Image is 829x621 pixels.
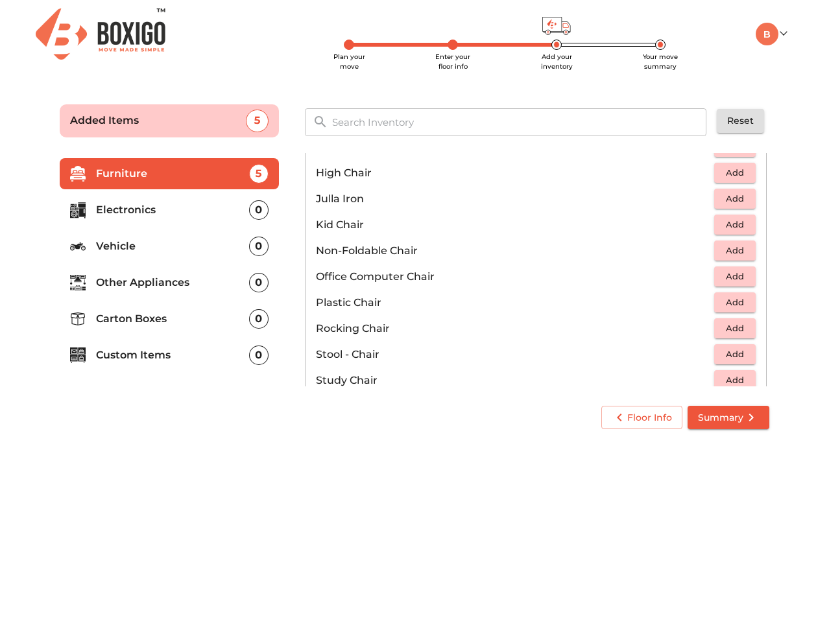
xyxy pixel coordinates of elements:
[249,273,269,292] div: 0
[714,318,756,338] button: Add
[316,243,714,259] p: Non-Foldable Chair
[721,373,749,388] span: Add
[96,239,249,254] p: Vehicle
[714,266,756,287] button: Add
[316,217,714,233] p: Kid Chair
[698,410,759,426] span: Summary
[333,53,365,71] span: Plan your move
[714,215,756,235] button: Add
[612,410,672,426] span: Floor Info
[721,165,749,180] span: Add
[721,243,749,258] span: Add
[721,191,749,206] span: Add
[688,406,769,430] button: Summary
[324,108,715,136] input: Search Inventory
[249,164,269,183] div: 5
[96,311,249,327] p: Carton Boxes
[601,406,682,430] button: Floor Info
[721,295,749,310] span: Add
[721,269,749,284] span: Add
[249,200,269,220] div: 0
[714,189,756,209] button: Add
[249,346,269,365] div: 0
[717,109,764,133] button: Reset
[316,321,714,336] p: Rocking Chair
[721,347,749,362] span: Add
[721,321,749,336] span: Add
[249,237,269,256] div: 0
[643,53,678,71] span: Your move summary
[714,163,756,183] button: Add
[96,166,249,182] p: Furniture
[96,202,249,218] p: Electronics
[727,113,754,129] span: Reset
[96,275,249,290] p: Other Appliances
[316,165,714,181] p: High Chair
[721,217,749,232] span: Add
[714,370,756,390] button: Add
[316,295,714,310] p: Plastic Chair
[316,373,714,388] p: Study Chair
[249,309,269,329] div: 0
[70,113,246,128] p: Added Items
[96,347,249,363] p: Custom Items
[316,191,714,207] p: Julla Iron
[541,53,573,71] span: Add your inventory
[714,344,756,364] button: Add
[36,8,165,60] img: Boxigo
[316,269,714,285] p: Office Computer Chair
[316,347,714,362] p: Stool - Chair
[435,53,470,71] span: Enter your floor info
[714,240,756,261] button: Add
[714,292,756,312] button: Add
[246,110,269,132] div: 5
